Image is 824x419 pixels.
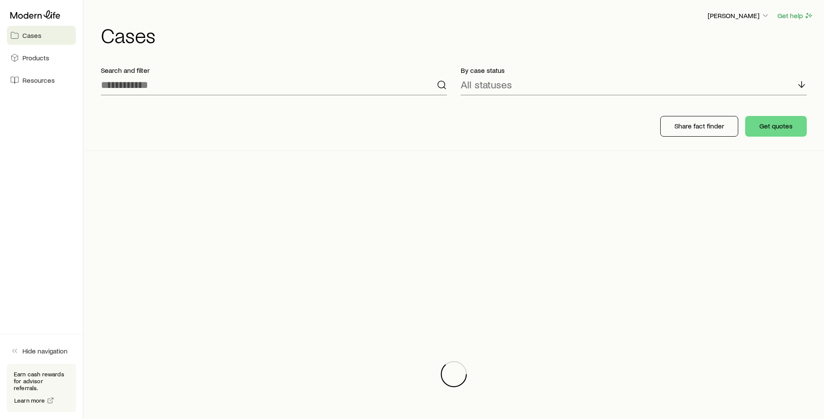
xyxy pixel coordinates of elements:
h1: Cases [101,25,814,45]
span: Learn more [14,397,45,403]
span: Hide navigation [22,347,68,355]
a: Products [7,48,76,67]
span: Resources [22,76,55,84]
button: Share fact finder [660,116,738,137]
button: Hide navigation [7,341,76,360]
a: Resources [7,71,76,90]
span: Products [22,53,49,62]
p: All statuses [461,78,512,91]
a: Cases [7,26,76,45]
button: Get quotes [745,116,807,137]
button: Get help [777,11,814,21]
p: Earn cash rewards for advisor referrals. [14,371,69,391]
p: Search and filter [101,66,447,75]
span: Cases [22,31,41,40]
button: [PERSON_NAME] [707,11,770,21]
p: By case status [461,66,807,75]
p: [PERSON_NAME] [708,11,770,20]
div: Earn cash rewards for advisor referrals.Learn more [7,364,76,412]
p: Share fact finder [674,122,724,130]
